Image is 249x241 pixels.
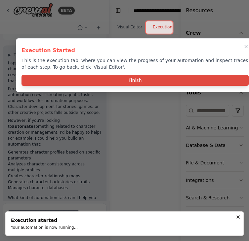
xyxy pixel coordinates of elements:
button: Finish [21,75,249,86]
h3: Execution Started [21,47,249,54]
div: Your automation is now running... [11,225,78,230]
p: This is the execution tab, where you can view the progress of your automation and inspect traces ... [21,57,249,70]
div: Execution started [11,217,78,224]
button: Hide left sidebar [113,6,123,15]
